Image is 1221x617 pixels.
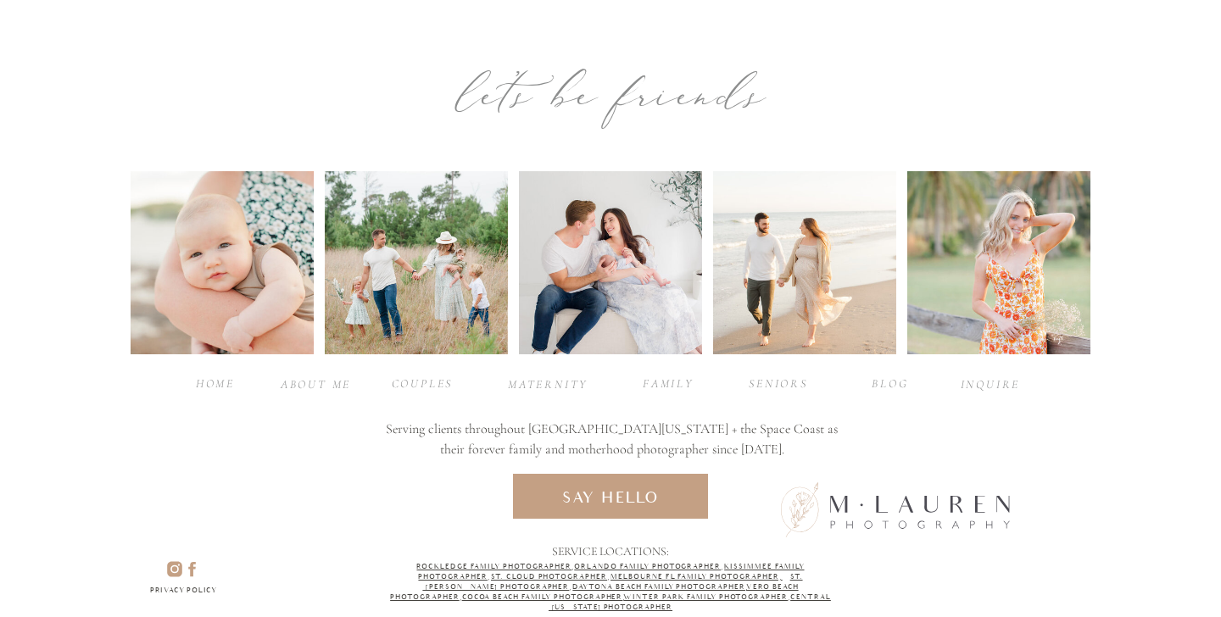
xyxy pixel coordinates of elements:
[131,586,237,600] a: Privacy policy
[389,562,832,613] p: , , , , , , , , ,
[574,563,721,570] a: Orlando Family Photographer
[381,419,843,462] h3: Serving clients throughout [GEOGRAPHIC_DATA][US_STATE] + the Space Coast as their forever family ...
[462,593,623,601] a: Cocoa Beach Family Photographer
[552,542,670,559] p: Service Locations:
[340,53,882,135] div: let’s be friends
[572,583,745,591] a: Daytona Beach Family Photographer
[388,375,456,391] a: Couples
[416,563,571,570] a: Rockledge Family Photographer
[280,375,352,392] a: about ME
[548,486,674,506] a: say hello
[610,573,783,581] a: Melbourne Fl Family Photographer,
[634,375,702,391] a: family
[623,593,788,601] a: Winter Park Family Photographer
[956,375,1024,392] a: INQUIRE
[744,375,812,391] a: seniors
[856,375,924,391] a: BLOG
[491,573,607,581] a: ST. CLOUD Photographer
[508,375,584,392] a: maternity
[181,375,249,391] a: Home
